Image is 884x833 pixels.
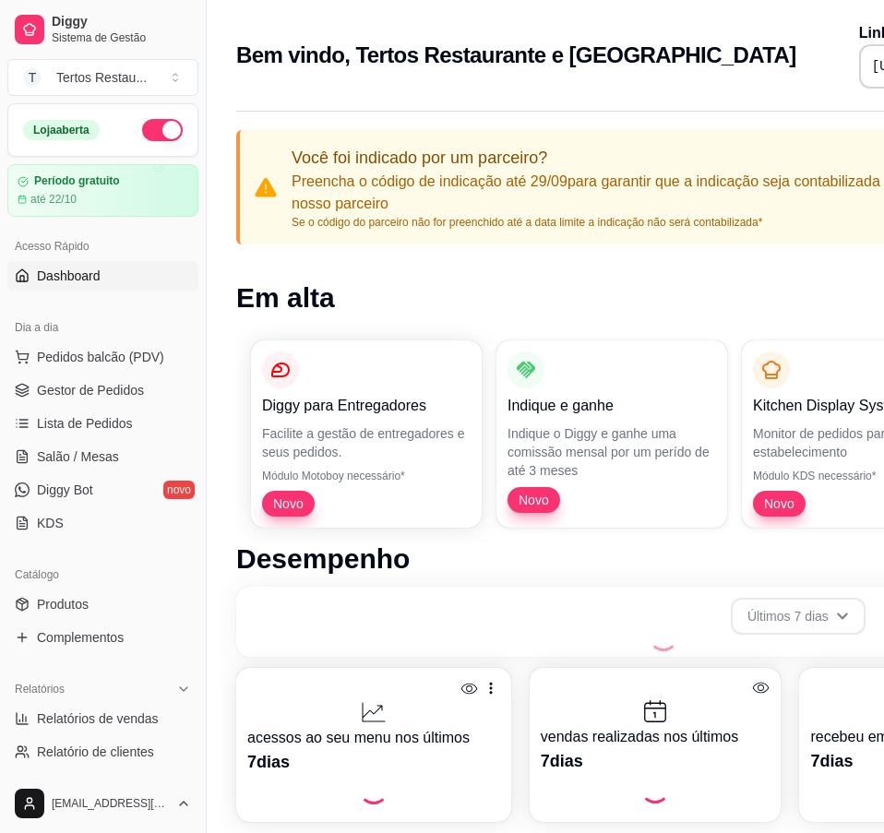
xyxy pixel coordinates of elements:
[359,775,388,804] div: Loading
[34,174,120,188] article: Período gratuito
[37,743,154,761] span: Relatório de clientes
[640,774,670,803] div: Loading
[541,726,771,774] p: vendas realizadas nos últimos
[7,770,198,800] a: Relatório de mesas
[7,737,198,767] a: Relatório de clientes
[37,628,124,647] span: Complementos
[7,164,198,217] a: Período gratuitoaté 22/10
[247,727,500,775] p: acessos ao seu menu nos últimos
[7,409,198,438] a: Lista de Pedidos
[262,424,471,461] p: Facilite a gestão de entregadores e seus pedidos.
[236,41,796,70] h2: Bem vindo, Tertos Restaurante e [GEOGRAPHIC_DATA]
[262,469,471,483] p: Módulo Motoboy necessário*
[23,120,100,140] div: Loja aberta
[541,752,583,770] span: 7 dias
[7,623,198,652] a: Complementos
[266,494,311,513] span: Novo
[511,491,556,509] span: Novo
[7,232,198,261] div: Acesso Rápido
[7,261,198,291] a: Dashboard
[7,375,198,405] a: Gestor de Pedidos
[7,7,198,52] a: DiggySistema de Gestão
[7,475,198,505] a: Diggy Botnovo
[810,752,853,770] span: 7 dias
[52,14,191,30] span: Diggy
[7,442,198,471] a: Salão / Mesas
[757,494,802,513] span: Novo
[7,508,198,538] a: KDS
[56,68,147,87] div: Tertos Restau ...
[7,342,198,372] button: Pedidos balcão (PDV)
[37,267,101,285] span: Dashboard
[649,622,678,651] div: Loading
[37,514,64,532] span: KDS
[247,753,290,771] span: 7 dias
[7,59,198,96] button: Select a team
[7,589,198,619] a: Produtos
[37,481,93,499] span: Diggy Bot
[37,595,89,613] span: Produtos
[508,395,716,417] p: Indique e ganhe
[251,340,482,528] button: Diggy para EntregadoresFacilite a gestão de entregadores e seus pedidos.Módulo Motoboy necessário...
[37,381,144,399] span: Gestor de Pedidos
[15,682,65,696] span: Relatórios
[52,30,191,45] span: Sistema de Gestão
[37,709,159,728] span: Relatórios de vendas
[37,348,164,366] span: Pedidos balcão (PDV)
[7,704,198,733] a: Relatórios de vendas
[262,395,471,417] p: Diggy para Entregadores
[37,447,119,466] span: Salão / Mesas
[731,598,866,635] button: Últimos 7 dias
[496,340,727,528] button: Indique e ganheIndique o Diggy e ganhe uma comissão mensal por um perído de até 3 mesesNovo
[142,119,183,141] button: Alterar Status
[30,192,77,207] article: até 22/10
[23,68,42,87] span: T
[7,313,198,342] div: Dia a dia
[7,781,198,826] button: [EMAIL_ADDRESS][DOMAIN_NAME]
[7,560,198,589] div: Catálogo
[37,414,133,433] span: Lista de Pedidos
[52,796,169,811] span: [EMAIL_ADDRESS][DOMAIN_NAME]
[508,424,716,480] p: Indique o Diggy e ganhe uma comissão mensal por um perído de até 3 meses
